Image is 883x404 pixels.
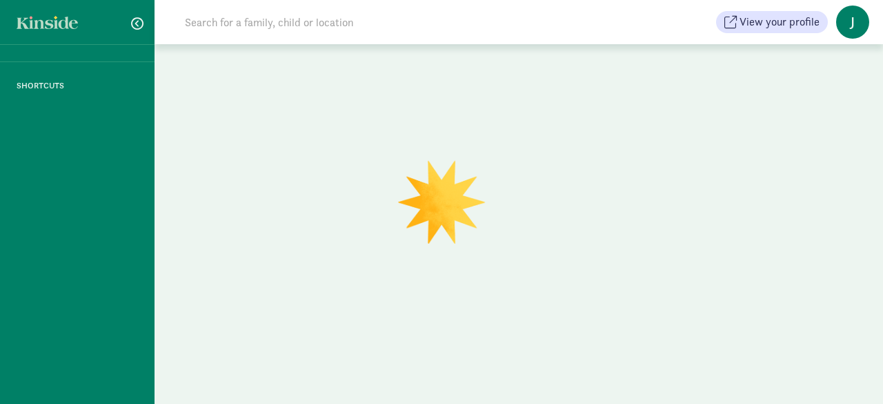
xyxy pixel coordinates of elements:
span: View your profile [740,14,820,30]
input: Search for a family, child or location [177,8,564,36]
button: View your profile [716,11,828,33]
span: J [836,6,869,39]
iframe: Chat Widget [814,338,883,404]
